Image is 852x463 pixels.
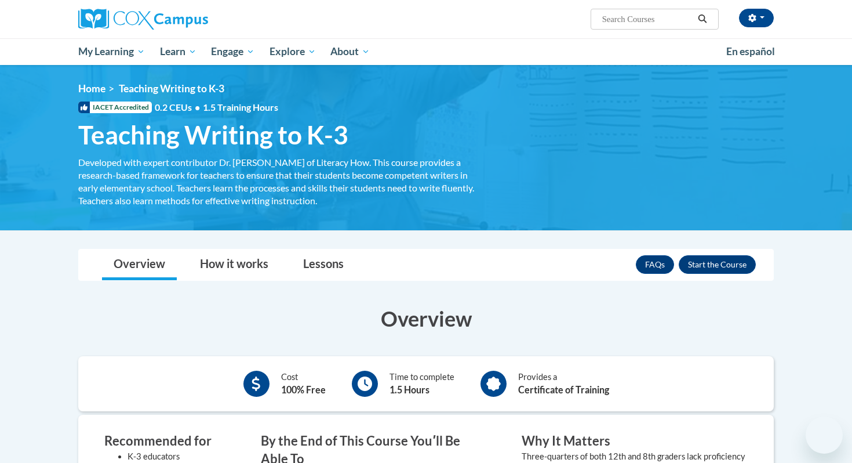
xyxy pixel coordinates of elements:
[78,9,208,30] img: Cox Campus
[104,432,226,450] h3: Recommended for
[636,255,674,274] a: FAQs
[601,12,694,26] input: Search Courses
[389,371,454,397] div: Time to complete
[188,249,280,280] a: How it works
[679,255,756,274] button: Enroll
[195,102,200,113] span: •
[78,45,145,59] span: My Learning
[211,45,254,59] span: Engage
[61,38,791,65] div: Main menu
[78,304,774,333] h3: Overview
[292,249,355,280] a: Lessons
[203,102,278,113] span: 1.5 Training Hours
[694,12,711,26] button: Search
[102,249,177,280] a: Overview
[160,45,196,59] span: Learn
[78,102,152,113] span: IACET Accredited
[518,384,609,395] b: Certificate of Training
[518,371,609,397] div: Provides a
[155,101,278,114] span: 0.2 CEUs
[323,38,378,65] a: About
[270,45,316,59] span: Explore
[71,38,152,65] a: My Learning
[389,384,429,395] b: 1.5 Hours
[726,45,775,57] span: En español
[78,9,298,30] a: Cox Campus
[78,156,478,207] div: Developed with expert contributor Dr. [PERSON_NAME] of Literacy How. This course provides a resea...
[78,82,105,95] a: Home
[330,45,370,59] span: About
[152,38,204,65] a: Learn
[806,417,843,454] iframe: Button to launch messaging window
[739,9,774,27] button: Account Settings
[119,82,224,95] span: Teaching Writing to K-3
[203,38,262,65] a: Engage
[128,450,226,463] li: K-3 educators
[522,432,748,450] h3: Why It Matters
[719,39,782,64] a: En español
[281,371,326,397] div: Cost
[78,120,348,150] span: Teaching Writing to K-3
[262,38,323,65] a: Explore
[281,384,326,395] b: 100% Free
